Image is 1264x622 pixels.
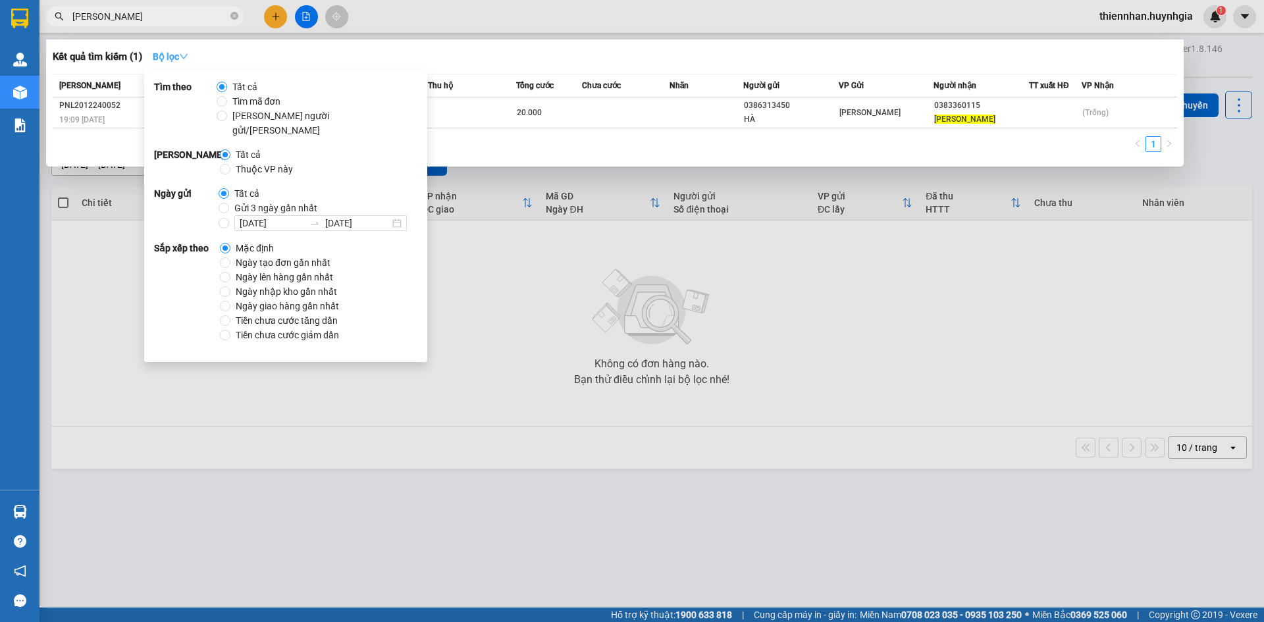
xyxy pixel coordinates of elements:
span: TT xuất HĐ [1029,81,1069,90]
span: Người gửi [743,81,779,90]
span: Tất cả [229,186,265,201]
span: Thuộc VP này [230,162,298,176]
span: question-circle [14,535,26,548]
span: Ngày lên hàng gần nhất [230,270,338,284]
span: Ngày nhập kho gần nhất [230,284,342,299]
span: Tất cả [230,147,266,162]
input: Tìm tên, số ĐT hoặc mã đơn [72,9,228,24]
span: (Trống) [1082,108,1109,117]
span: Tìm mã đơn [227,94,286,109]
span: close-circle [230,12,238,20]
span: VP Nhận [1082,81,1114,90]
button: right [1161,136,1177,152]
span: left [1134,140,1142,147]
span: right [1165,140,1173,147]
span: Ngày giao hàng gần nhất [230,299,344,313]
span: Chưa cước [582,81,621,90]
span: VP Gửi [839,81,864,90]
span: Ngày tạo đơn gần nhất [230,255,336,270]
li: 1 [1145,136,1161,152]
span: swap-right [309,218,320,228]
span: 20.000 [517,108,542,117]
li: Next Page [1161,136,1177,152]
div: 0386313450 [744,99,838,113]
strong: [PERSON_NAME] [154,147,220,176]
span: Thu hộ [428,81,453,90]
span: Tiền chưa cước tăng dần [230,313,343,328]
span: to [309,218,320,228]
div: 0383360115 [934,99,1028,113]
span: search [55,12,64,21]
span: [PERSON_NAME] [839,108,901,117]
img: logo-vxr [11,9,28,28]
span: [PERSON_NAME] [934,115,995,124]
img: warehouse-icon [13,53,27,66]
span: Gửi 3 ngày gần nhất [229,201,323,215]
button: Bộ lọcdown [142,46,199,67]
span: down [179,52,188,61]
span: Tất cả [227,80,263,94]
input: Ngày bắt đầu [240,216,304,230]
button: left [1130,136,1145,152]
strong: Bộ lọc [153,51,188,62]
strong: Sắp xếp theo [154,241,220,342]
span: 19:09 [DATE] [59,115,105,124]
li: Previous Page [1130,136,1145,152]
span: Mặc định [230,241,279,255]
div: PNL2012240052 [59,99,169,113]
h3: Kết quả tìm kiếm ( 1 ) [53,50,142,64]
strong: Tìm theo [154,80,217,138]
span: Tiền chưa cước giảm dần [230,328,344,342]
span: Nhãn [670,81,689,90]
span: Người nhận [934,81,976,90]
span: message [14,594,26,607]
span: [PERSON_NAME] [59,81,120,90]
span: close-circle [230,11,238,23]
span: notification [14,565,26,577]
img: warehouse-icon [13,505,27,519]
strong: Ngày gửi [154,186,219,231]
div: HÀ [744,113,838,126]
input: Ngày kết thúc [325,216,390,230]
span: [PERSON_NAME] người gửi/[PERSON_NAME] [227,109,412,138]
img: warehouse-icon [13,86,27,99]
span: Tổng cước [516,81,554,90]
a: 1 [1146,137,1161,151]
img: solution-icon [13,118,27,132]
